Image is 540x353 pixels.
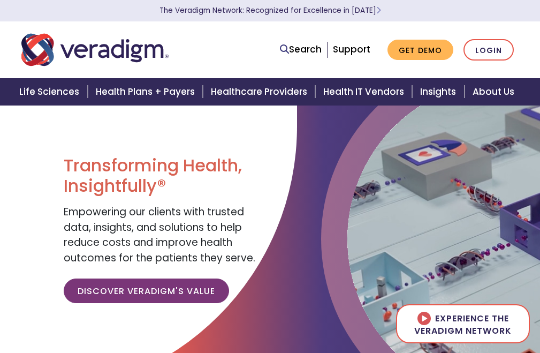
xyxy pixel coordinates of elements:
[387,40,453,61] a: Get Demo
[13,78,89,106] a: Life Sciences
[64,279,229,303] a: Discover Veradigm's Value
[376,5,381,16] span: Learn More
[89,78,204,106] a: Health Plans + Payers
[21,32,169,67] img: Veradigm logo
[414,78,466,106] a: Insights
[204,78,317,106] a: Healthcare Providers
[280,42,322,57] a: Search
[159,5,381,16] a: The Veradigm Network: Recognized for Excellence in [DATE]Learn More
[333,43,370,56] a: Support
[317,78,414,106] a: Health IT Vendors
[463,39,514,61] a: Login
[466,78,527,106] a: About Us
[64,155,262,197] h1: Transforming Health, Insightfully®
[64,205,255,265] span: Empowering our clients with trusted data, insights, and solutions to help reduce costs and improv...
